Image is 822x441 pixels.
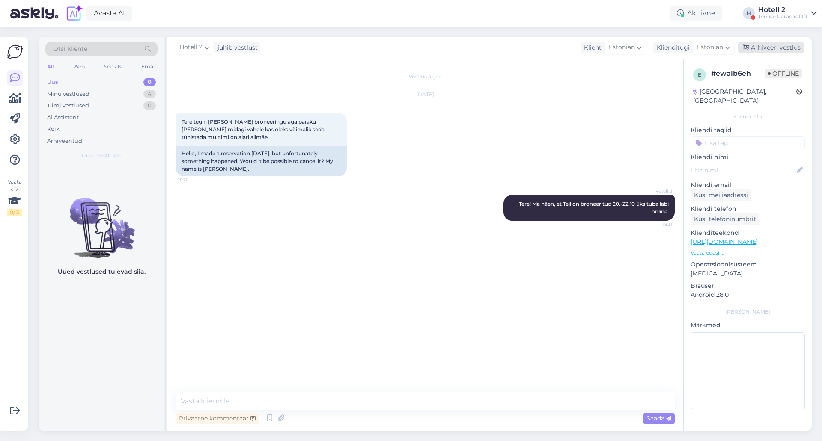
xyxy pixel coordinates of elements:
span: Tere tegin [PERSON_NAME] broneeringu aga paraku [PERSON_NAME] midagi vahele kas oleks võimalik se... [182,118,326,140]
span: Uued vestlused [82,152,122,160]
div: Minu vestlused [47,90,89,98]
span: e [698,71,701,78]
div: 4 [143,90,156,98]
img: explore-ai [65,4,83,22]
span: Hotell 2 [640,188,672,195]
span: 18:31 [640,221,672,228]
span: Otsi kliente [53,44,87,53]
div: Tervise Paradiis OÜ [758,13,807,20]
p: Klienditeekond [691,228,805,237]
div: H [743,7,755,19]
div: 0 / 3 [7,209,22,216]
div: Tiimi vestlused [47,101,89,110]
span: Tere! Ma näen, et Teil on broneeritud 20.-22.10 üks tuba läbi online. [519,201,670,215]
div: Aktiivne [670,6,722,21]
div: Socials [102,61,123,72]
div: Arhiveeritud [47,137,82,145]
div: Email [140,61,158,72]
div: Kõik [47,125,60,133]
span: Estonian [609,43,635,52]
span: Hotell 2 [179,43,203,52]
p: Märkmed [691,321,805,330]
img: Askly Logo [7,44,23,60]
span: Offline [765,69,802,78]
input: Lisa tag [691,136,805,149]
div: AI Assistent [47,113,79,122]
div: Klienditugi [653,43,690,52]
div: 0 [143,101,156,110]
p: [MEDICAL_DATA] [691,269,805,278]
p: Android 28.0 [691,290,805,299]
span: Saada [646,414,671,422]
div: Klient [581,43,602,52]
div: # ewalb6eh [711,68,765,79]
div: Uus [47,78,58,86]
img: No chats [39,183,164,260]
div: Kliendi info [691,113,805,121]
p: Kliendi nimi [691,153,805,162]
div: All [45,61,55,72]
div: Vestlus algas [176,73,675,80]
div: [DATE] [176,91,675,98]
p: Kliendi telefon [691,204,805,213]
p: Kliendi email [691,181,805,189]
div: Vaata siia [7,178,22,216]
div: [GEOGRAPHIC_DATA], [GEOGRAPHIC_DATA] [693,87,796,105]
div: Hello, I made a reservation [DATE], but unfortunately something happened. Would it be possible to... [176,146,347,176]
div: Küsi meiliaadressi [691,189,751,201]
a: Avasta AI [86,6,132,21]
div: Web [71,61,86,72]
a: Hotell 2Tervise Paradiis OÜ [758,6,817,20]
div: [PERSON_NAME] [691,308,805,316]
p: Operatsioonisüsteem [691,260,805,269]
a: [URL][DOMAIN_NAME] [691,238,758,246]
div: 0 [143,78,156,86]
div: juhib vestlust [214,43,258,52]
div: Privaatne kommentaar [176,413,259,424]
p: Brauser [691,281,805,290]
span: 18:21 [178,177,210,183]
div: Hotell 2 [758,6,807,13]
div: Küsi telefoninumbrit [691,213,759,225]
p: Kliendi tag'id [691,126,805,135]
p: Vaata edasi ... [691,249,805,257]
div: Arhiveeri vestlus [738,42,804,53]
input: Lisa nimi [691,166,795,175]
p: Uued vestlused tulevad siia. [58,267,146,276]
span: Estonian [697,43,723,52]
